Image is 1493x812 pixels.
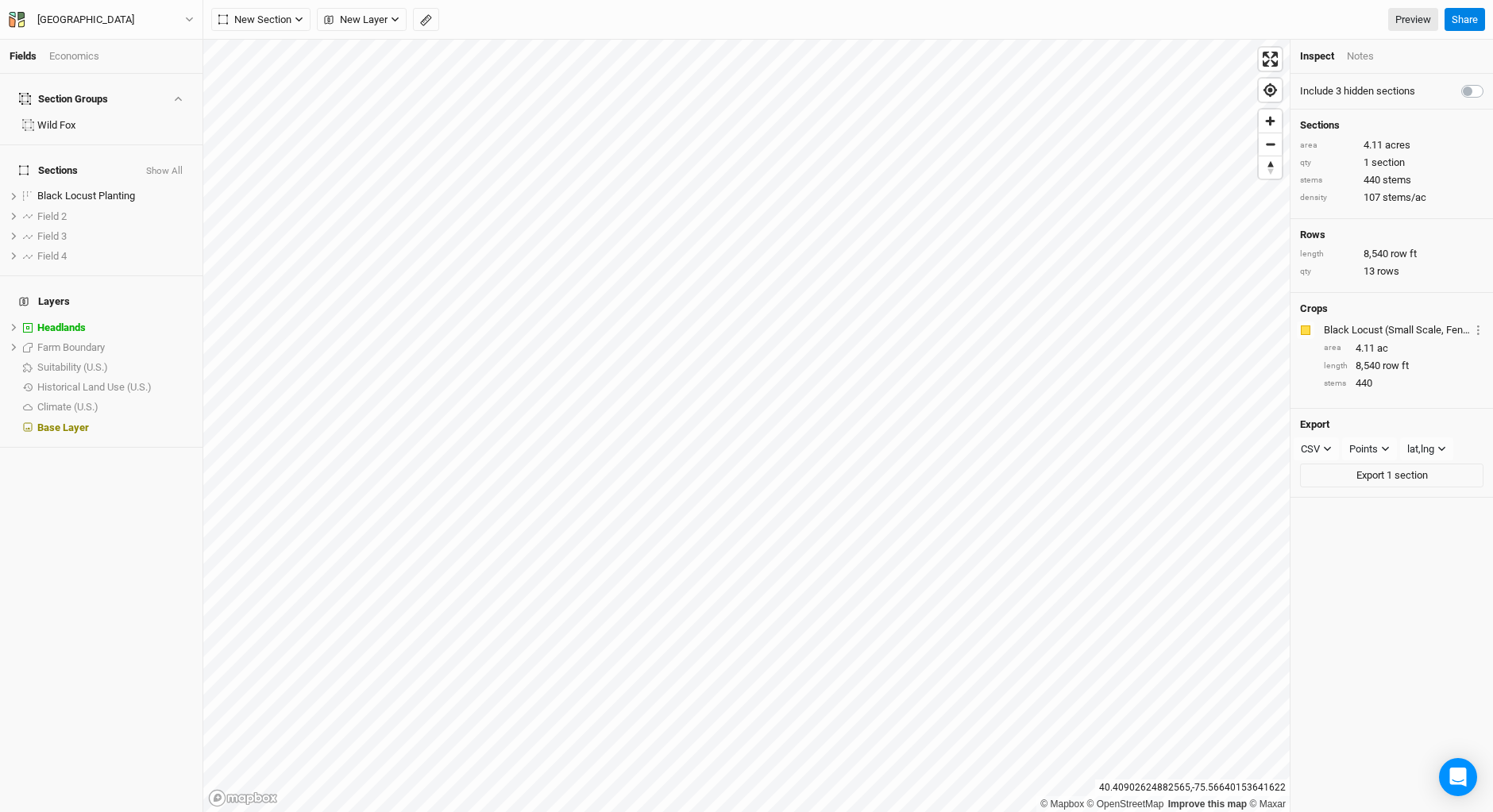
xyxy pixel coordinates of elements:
span: stems [1383,173,1411,187]
div: Headlands [37,321,193,334]
span: Field 3 [37,230,67,242]
div: Historical Land Use (U.S.) [37,381,193,394]
div: 4.11 [1324,341,1483,356]
div: stems [1324,378,1348,390]
span: Suitability (U.S.) [37,361,108,373]
button: Crop Usage [1473,321,1483,339]
span: New Layer [324,12,388,28]
button: lat,lng [1400,437,1453,461]
span: Black Locust Planting [37,190,135,202]
div: Inspect [1300,49,1334,63]
div: Field 3 [37,230,193,243]
div: 107 [1300,190,1483,205]
a: Preview [1388,8,1438,32]
div: Section Groups [19,93,108,106]
div: Wild Fox [37,119,193,132]
button: Shortcut: M [413,8,439,32]
label: Include 3 hidden sections [1300,84,1415,98]
span: Headlands [37,321,86,333]
div: length [1300,248,1356,260]
button: Share [1445,8,1485,32]
span: Climate (U.S.) [37,401,98,413]
div: Suitability (U.S.) [37,361,193,374]
a: Maxar [1249,799,1286,810]
span: Farm Boundary [37,341,105,353]
canvas: Map [203,40,1290,812]
div: Points [1349,441,1378,457]
div: 8,540 [1324,359,1483,373]
a: Fields [10,50,37,62]
div: lat,lng [1407,441,1434,457]
div: 4.11 [1300,138,1483,152]
div: 8,540 [1300,247,1483,261]
button: Zoom in [1259,110,1282,133]
h4: Export [1300,418,1483,431]
div: 1 [1300,156,1483,170]
div: Climate (U.S.) [37,401,193,414]
div: 440 [1324,376,1483,391]
div: Economics [49,49,99,63]
button: [GEOGRAPHIC_DATA] [8,11,195,29]
div: [GEOGRAPHIC_DATA] [37,12,134,28]
button: Find my location [1259,79,1282,102]
button: New Section [211,8,311,32]
h4: Crops [1300,302,1328,315]
div: Base Layer [37,421,193,434]
span: Sections [19,164,78,177]
button: Show All [145,166,183,177]
span: ac [1377,341,1388,356]
div: Camino Farm [37,12,134,28]
span: row ft [1391,247,1417,261]
div: Black Locust (Small Scale, Fenceposts Only) [1324,323,1470,337]
a: Mapbox logo [208,789,278,807]
span: row ft [1383,359,1409,373]
span: acres [1385,138,1410,152]
div: Notes [1347,49,1374,63]
span: Field 4 [37,250,67,262]
button: Export 1 section [1300,464,1483,487]
div: density [1300,192,1356,204]
div: 440 [1300,173,1483,187]
div: 40.40902624882565 , -75.56640153641622 [1095,779,1290,796]
a: Improve this map [1168,799,1247,810]
button: Show section groups [171,94,184,104]
span: Reset bearing to north [1259,156,1282,179]
div: CSV [1301,441,1320,457]
button: CSV [1294,437,1339,461]
div: 13 [1300,264,1483,279]
span: section [1371,156,1405,170]
div: Farm Boundary [37,341,193,354]
a: Mapbox [1040,799,1084,810]
div: qty [1300,157,1356,169]
span: Field 2 [37,210,67,222]
button: Reset bearing to north [1259,156,1282,179]
span: Zoom out [1259,133,1282,156]
button: Zoom out [1259,133,1282,156]
div: Open Intercom Messenger [1439,758,1477,796]
a: OpenStreetMap [1087,799,1164,810]
span: Base Layer [37,421,89,433]
div: area [1300,140,1356,152]
h4: Rows [1300,229,1483,241]
div: Field 2 [37,210,193,223]
span: rows [1377,264,1399,279]
div: qty [1300,266,1356,278]
div: stems [1300,175,1356,187]
span: Historical Land Use (U.S.) [37,381,152,393]
span: New Section [218,12,291,28]
div: area [1324,342,1348,354]
h4: Layers [10,286,193,317]
button: Enter fullscreen [1259,48,1282,71]
button: New Layer [317,8,407,32]
div: Black Locust Planting [37,190,193,202]
h4: Sections [1300,119,1483,132]
button: Points [1342,437,1397,461]
div: Field 4 [37,250,193,263]
span: stems/ac [1383,190,1426,205]
div: length [1324,360,1348,372]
